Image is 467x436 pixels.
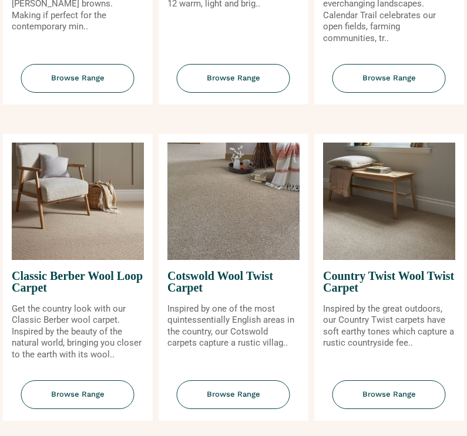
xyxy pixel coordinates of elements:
span: Country Twist Wool Twist Carpet [323,261,455,304]
span: Browse Range [332,381,446,410]
a: Browse Range [3,65,153,105]
p: Get the country look with our Classic Berber wool carpet. Inspired by the beauty of the natural w... [12,304,144,361]
span: Classic Berber Wool Loop Carpet [12,261,144,304]
a: Browse Range [159,381,308,421]
img: Classic Berber Wool Loop Carpet [12,143,144,261]
span: Browse Range [332,65,446,93]
span: Browse Range [177,381,290,410]
a: Browse Range [314,381,464,421]
img: Country Twist Wool Twist Carpet [323,143,455,261]
a: Browse Range [314,65,464,105]
img: Cotswold Wool Twist Carpet [167,143,300,261]
span: Browse Range [21,381,135,410]
a: Browse Range [3,381,153,421]
span: Cotswold Wool Twist Carpet [167,261,300,304]
span: Browse Range [21,65,135,93]
p: Inspired by one of the most quintessentially English areas in the country, our Cotswold carpets c... [167,304,300,350]
span: Browse Range [177,65,290,93]
a: Browse Range [159,65,308,105]
p: Inspired by the great outdoors, our Country Twist carpets have soft earthy tones which capture a ... [323,304,455,350]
